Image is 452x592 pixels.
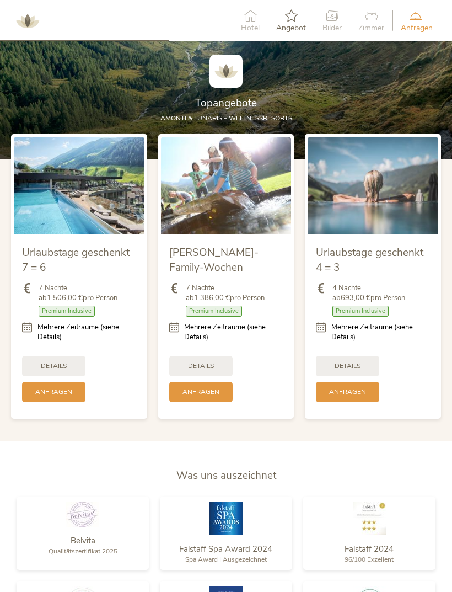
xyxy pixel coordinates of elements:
span: Premium Inclusive [332,306,389,316]
span: Details [188,361,214,371]
span: 7 Nächte ab pro Person [186,283,265,303]
span: Anfragen [182,387,219,397]
span: Topangebote [195,96,257,110]
span: Urlaubstage geschenkt 7 = 6 [22,246,130,275]
a: Mehrere Zeiträume (siehe Details) [184,322,283,342]
img: AMONTI & LUNARIS Wellnessresort [11,4,44,38]
span: 4 Nächte ab pro Person [332,283,405,303]
span: Spa Award I Ausgezeichnet [185,555,267,564]
span: 96/100 Exzellent [345,555,394,564]
a: Mehrere Zeiträume (siehe Details) [37,322,136,342]
span: Falstaff 2024 [345,543,394,554]
span: AMONTI & LUNARIS – Wellnessresorts [160,114,292,122]
img: Falstaff 2024 [353,502,386,535]
b: 1.386,00 € [194,293,230,303]
span: Premium Inclusive [39,306,95,316]
span: Qualitätszertifikat 2025 [49,547,117,556]
span: Hotel [241,24,260,32]
span: Anfragen [329,387,366,397]
img: Urlaubstage geschenkt 4 = 3 [308,137,438,234]
span: Zimmer [358,24,384,32]
span: Angebot [276,24,306,32]
a: Mehrere Zeiträume (siehe Details) [331,322,430,342]
span: Premium Inclusive [186,306,242,316]
img: Belvita [66,502,99,527]
b: 1.506,00 € [47,293,83,303]
span: Falstaff Spa Award 2024 [179,543,272,554]
span: Was uns auszeichnet [176,468,276,483]
img: AMONTI & LUNARIS Wellnessresort [209,55,243,88]
span: Anfragen [35,387,72,397]
a: AMONTI & LUNARIS Wellnessresort [11,17,44,24]
img: Sommer-Family-Wochen [161,137,292,234]
span: Anfragen [401,24,433,32]
span: Bilder [322,24,342,32]
img: Falstaff Spa Award 2024 [209,502,243,535]
span: Details [41,361,67,371]
span: Details [335,361,360,371]
span: [PERSON_NAME]-Family-Wochen [169,246,259,275]
b: 693,00 € [341,293,370,303]
img: Urlaubstage geschenkt 7 = 6 [14,137,144,234]
span: Belvita [71,535,95,546]
span: Urlaubstage geschenkt 4 = 3 [316,246,423,275]
span: 7 Nächte ab pro Person [39,283,117,303]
